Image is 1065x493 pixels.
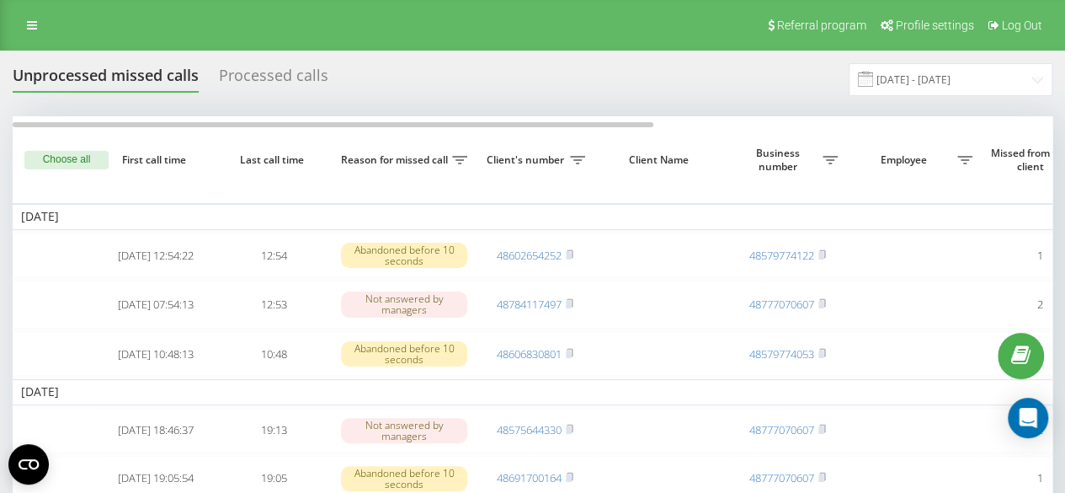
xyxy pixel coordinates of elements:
[24,151,109,169] button: Choose all
[97,233,215,278] td: [DATE] 12:54:22
[341,153,452,167] span: Reason for missed call
[228,153,319,167] span: Last call time
[1008,398,1048,438] div: Open Intercom Messenger
[341,292,467,317] div: Not answered by managers
[341,341,467,367] div: Abandoned before 10 seconds
[749,470,814,485] a: 48777070607
[215,332,333,377] td: 10:48
[484,153,570,167] span: Client's number
[896,19,974,32] span: Profile settings
[8,444,49,485] button: Open CMP widget
[749,297,814,312] a: 48777070607
[737,147,823,173] span: Business number
[497,346,562,362] a: 48606830801
[497,470,562,485] a: 48691700164
[497,248,562,263] a: 48602654252
[110,153,201,167] span: First call time
[497,297,562,312] a: 48784117497
[219,67,328,93] div: Processed calls
[341,418,467,443] div: Not answered by managers
[749,422,814,437] a: 48777070607
[215,281,333,328] td: 12:53
[497,422,562,437] a: 48575644330
[341,466,467,491] div: Abandoned before 10 seconds
[855,153,957,167] span: Employee
[97,281,215,328] td: [DATE] 07:54:13
[341,243,467,268] div: Abandoned before 10 seconds
[749,346,814,362] a: 48579774053
[215,409,333,453] td: 19:13
[215,233,333,278] td: 12:54
[97,409,215,453] td: [DATE] 18:46:37
[608,153,714,167] span: Client Name
[13,67,199,93] div: Unprocessed missed calls
[749,248,814,263] a: 48579774122
[777,19,866,32] span: Referral program
[97,332,215,377] td: [DATE] 10:48:13
[1002,19,1042,32] span: Log Out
